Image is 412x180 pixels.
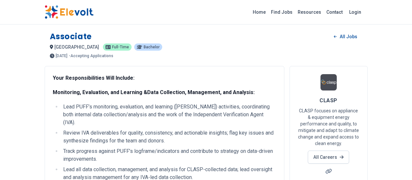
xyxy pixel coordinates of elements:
a: Contact [324,7,345,17]
a: All Jobs [329,32,362,41]
p: CLASP focuses on appliance & equipment energy performance and quality, to mitigate and adapt to c... [298,107,360,147]
strong: Monitoring, Evaluation, and Learning & [53,89,147,95]
h1: Associate [50,31,92,42]
li: Track progress against PUFF’s logframe/indicators and contribute to strategy on data-driven impro... [61,147,276,163]
a: Find Jobs [268,7,295,17]
span: CLASP [320,97,337,104]
span: [DATE] [56,54,67,58]
iframe: Chat Widget [379,149,412,180]
a: Login [345,6,365,19]
li: Lead PUFF’s monitoring, evaluation, and learning ([PERSON_NAME]) activities, coordinating both in... [61,103,276,126]
span: [GEOGRAPHIC_DATA] [54,44,99,50]
li: Review IVA deliverables for quality, consistency, and actionable insights; flag key issues and sy... [61,129,276,145]
strong: Your Responsibilities Will Include: [53,75,135,81]
strong: Data Collection, Management, and Analysis: [147,89,255,95]
a: Home [250,7,268,17]
a: Resources [295,7,324,17]
span: Full-time [112,45,129,49]
a: All Careers [308,151,349,164]
img: CLASP [320,74,337,90]
img: Elevolt [45,5,93,19]
p: - Accepting Applications [69,54,113,58]
span: Bachelor [144,45,160,49]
